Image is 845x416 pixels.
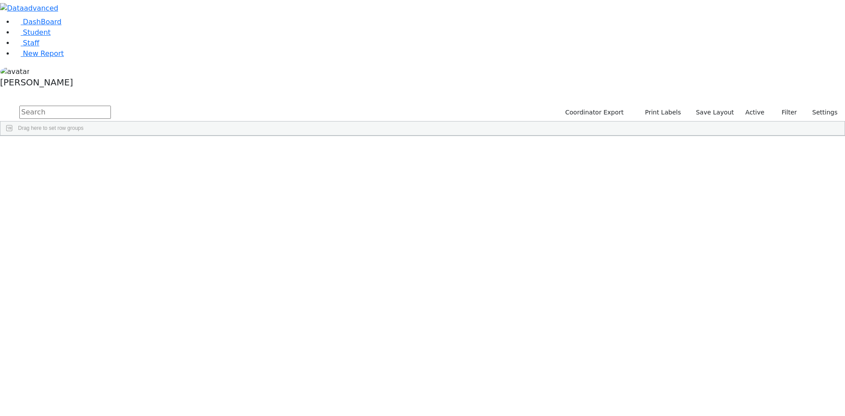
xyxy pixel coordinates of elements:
a: Staff [14,39,39,47]
button: Coordinator Export [559,106,628,119]
button: Print Labels [635,106,685,119]
button: Filter [770,106,801,119]
span: Student [23,28,51,37]
a: DashBoard [14,18,62,26]
label: Active [742,106,768,119]
a: New Report [14,49,64,58]
input: Search [19,106,111,119]
button: Save Layout [692,106,738,119]
button: Settings [801,106,841,119]
a: Student [14,28,51,37]
span: Drag here to set row groups [18,125,84,131]
span: New Report [23,49,64,58]
span: Staff [23,39,39,47]
span: DashBoard [23,18,62,26]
